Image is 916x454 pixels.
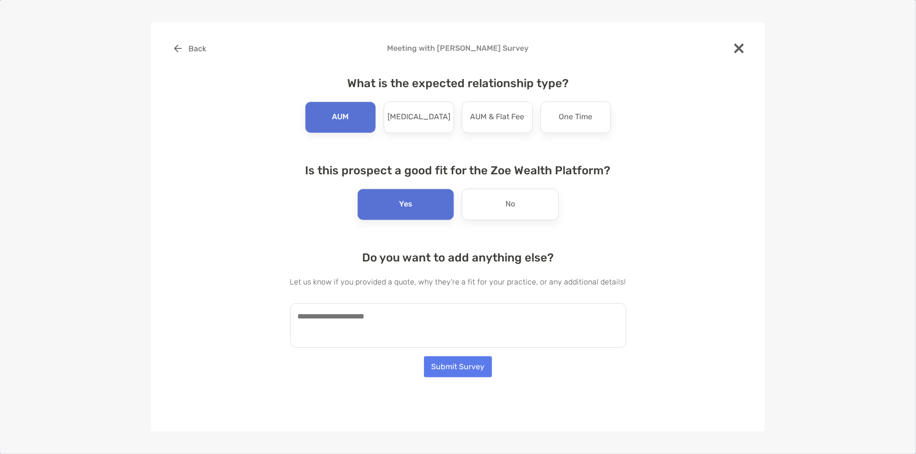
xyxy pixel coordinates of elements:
[734,44,744,53] img: close modal
[399,197,412,212] p: Yes
[505,197,515,212] p: No
[174,45,182,52] img: button icon
[332,110,349,125] p: AUM
[424,356,492,377] button: Submit Survey
[166,44,750,53] h4: Meeting with [PERSON_NAME] Survey
[166,38,214,59] button: Back
[559,110,592,125] p: One Time
[290,164,626,177] h4: Is this prospect a good fit for the Zoe Wealth Platform?
[290,276,626,288] p: Let us know if you provided a quote, why they're a fit for your practice, or any additional details!
[290,77,626,90] h4: What is the expected relationship type?
[470,110,524,125] p: AUM & Flat Fee
[290,251,626,264] h4: Do you want to add anything else?
[388,110,450,125] p: [MEDICAL_DATA]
